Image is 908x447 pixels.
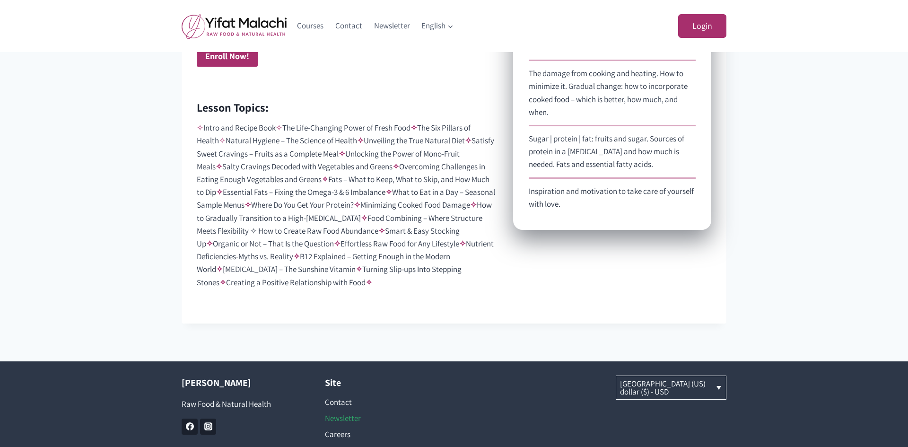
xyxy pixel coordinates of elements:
mark: ✧ [216,187,223,197]
mark: ✧ [410,123,417,133]
a: Facebook [182,419,198,435]
h2: [PERSON_NAME] [182,376,297,390]
mark: ✧ [356,264,362,274]
mark: ✧ [219,135,226,146]
mark: ✧ [385,187,392,197]
mark: ✧ [378,226,385,236]
mark: ✧ [244,200,251,210]
img: yifat_logo41_en.png [182,14,287,39]
p: Intro and Recipe Book The Life-Changing Power of Fresh Food The Six Pillars of Health Natural Hyg... [197,122,498,289]
a: Contact [325,394,440,411]
a: Contact [330,15,368,37]
h2: Site [325,376,440,390]
a: Login [678,14,726,38]
mark: ✧ [322,174,328,184]
mark: ✧ [219,277,226,288]
mark: ✧ [366,277,372,288]
nav: Primary [291,15,460,37]
p: Inspiration and motivation to take care of yourself with love. [529,185,696,210]
strong: Lesson Topics: [197,100,269,115]
p: Raw Food & Natural Health [182,398,297,411]
a: Newsletter [325,411,440,427]
mark: ✧ [357,135,364,146]
mark: ✧ [459,238,466,249]
mark: ✧ [334,238,340,249]
mark: ✧ [197,123,203,133]
button: Child menu of English [416,15,460,37]
a: [GEOGRAPHIC_DATA] (US) dollar ($) - USD [616,376,726,399]
mark: ✧ [361,213,367,223]
mark: ✧ [216,264,223,274]
mark: ✧ [470,200,477,210]
p: Sugar | protein | fat: fruits and sugar. Sources of protein in a [MEDICAL_DATA] and how much is n... [529,132,696,171]
a: Courses [291,15,330,37]
mark: ✧ [393,161,399,172]
mark: ✧ [339,149,345,159]
a: Newsletter [368,15,416,37]
mark: ✧ [465,135,471,146]
mark: ✧ [206,238,213,249]
a: Enroll Now! [197,46,258,67]
mark: ✧ [276,123,282,133]
a: Careers [325,427,440,443]
mark: ✧ [354,200,360,210]
mark: ✧ [293,251,300,262]
strong: Enroll Now! [205,51,249,61]
p: The damage from cooking and heating. How to minimize it. Gradual change: how to incorporate cooke... [529,67,696,119]
mark: ✧ [216,161,222,172]
a: Instagram [200,419,216,435]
